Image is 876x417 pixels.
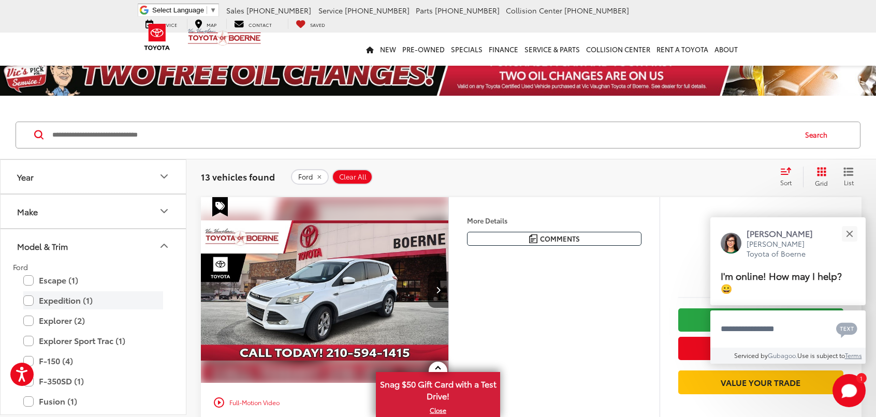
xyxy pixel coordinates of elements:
span: Service [318,5,343,16]
p: [PERSON_NAME] Toyota of Boerne [747,239,823,259]
span: Ford [13,262,28,272]
a: New [377,33,399,66]
svg: Start Chat [833,374,866,407]
span: Special [212,197,228,217]
span: [DATE] Price: [678,269,843,279]
button: remove Ford [291,169,329,185]
div: Model & Trim [158,240,170,252]
a: Terms [845,351,862,360]
span: 1 [860,376,863,380]
div: Make [158,205,170,217]
button: Comments [467,232,641,246]
a: Value Your Trade [678,370,843,394]
button: List View [836,167,862,187]
h4: More Details [467,217,641,224]
span: 13 vehicles found [201,170,275,183]
a: Finance [486,33,521,66]
button: Clear All [332,169,373,185]
a: Map [187,19,224,29]
img: Comments [529,234,537,243]
a: Service [138,19,185,29]
label: F-150 (4) [23,352,163,370]
button: Get Price Now [678,337,843,360]
span: I'm online! How may I help? 😀 [721,269,842,295]
a: My Saved Vehicles [288,19,333,29]
a: Collision Center [583,33,653,66]
button: Toggle Chat Window [833,374,866,407]
label: Escape (1) [23,271,163,289]
img: Toyota [138,20,177,54]
svg: Text [836,321,857,338]
label: Explorer Sport Trac (1) [23,332,163,350]
button: Next image [428,272,448,308]
a: Check Availability [678,308,843,332]
span: Select Language [152,6,204,14]
label: Expedition (1) [23,291,163,309]
button: Chat with SMS [833,317,860,340]
div: Year [158,170,170,183]
div: Close[PERSON_NAME][PERSON_NAME] Toyota of BoerneI'm online! How may I help? 😀Type your messageCha... [710,217,866,364]
button: Grid View [803,167,836,187]
span: [PHONE_NUMBER] [345,5,410,16]
div: Year [17,172,34,182]
label: Explorer (2) [23,311,163,330]
textarea: Type your message [710,310,866,348]
div: 2015 Ford Escape SE 0 [200,197,449,383]
img: 2015 Ford Escape SE [200,197,449,384]
span: [PHONE_NUMBER] [246,5,311,16]
span: ▼ [210,6,216,14]
a: Home [363,33,377,66]
span: Comments [540,234,580,244]
a: Specials [448,33,486,66]
button: Select sort value [775,167,803,187]
p: [PERSON_NAME] [747,228,823,239]
a: Pre-Owned [399,33,448,66]
span: Grid [815,178,828,187]
button: Model & TrimModel & Trim [1,229,187,263]
span: Sales [226,5,244,16]
div: Model & Trim [17,241,68,251]
span: Clear All [339,173,367,181]
label: F-350SD (1) [23,372,163,390]
button: YearYear [1,160,187,193]
a: Rent a Toyota [653,33,711,66]
button: Search [795,122,842,148]
span: Ford [298,173,313,181]
a: Gubagoo. [768,351,797,360]
span: Sort [780,178,792,187]
label: Fusion (1) [23,392,163,410]
input: Search by Make, Model, or Keyword [51,123,795,147]
span: Parts [416,5,433,16]
span: $2,200 [678,237,843,263]
span: [PHONE_NUMBER] [564,5,629,16]
a: 2015 Ford Escape SE2015 Ford Escape SE2015 Ford Escape SE2015 Ford Escape SE [200,197,449,383]
span: Serviced by [734,351,768,360]
a: Select Language​ [152,6,216,14]
img: Vic Vaughan Toyota of Boerne [187,28,261,46]
span: Collision Center [506,5,562,16]
span: Saved [310,21,325,28]
span: List [843,178,854,187]
span: Snag $50 Gift Card with a Test Drive! [377,373,499,405]
button: MakeMake [1,195,187,228]
a: Contact [226,19,280,29]
div: Make [17,206,38,216]
span: [PHONE_NUMBER] [435,5,500,16]
button: Close [838,222,860,245]
a: About [711,33,741,66]
a: Service & Parts: Opens in a new tab [521,33,583,66]
span: Use is subject to [797,351,845,360]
